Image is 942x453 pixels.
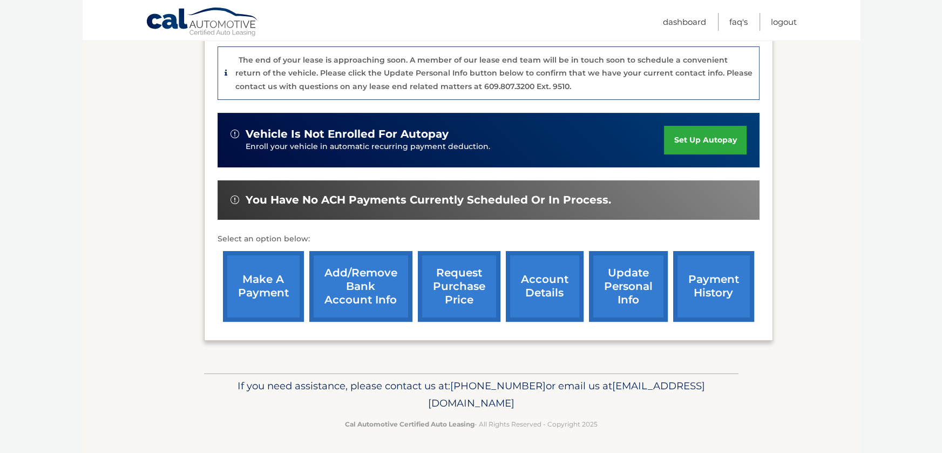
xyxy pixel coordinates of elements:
p: - All Rights Reserved - Copyright 2025 [211,418,731,430]
p: The end of your lease is approaching soon. A member of our lease end team will be in touch soon t... [235,55,753,91]
a: account details [506,251,584,322]
span: You have no ACH payments currently scheduled or in process. [246,193,611,207]
a: payment history [673,251,754,322]
a: Add/Remove bank account info [309,251,412,322]
p: If you need assistance, please contact us at: or email us at [211,377,731,412]
span: vehicle is not enrolled for autopay [246,127,449,141]
p: Select an option below: [218,233,760,246]
a: set up autopay [664,126,746,154]
a: Logout [771,13,797,31]
a: update personal info [589,251,668,322]
img: alert-white.svg [231,130,239,138]
a: make a payment [223,251,304,322]
a: Dashboard [663,13,706,31]
a: FAQ's [729,13,748,31]
a: Cal Automotive [146,7,259,38]
strong: Cal Automotive Certified Auto Leasing [345,420,475,428]
span: [PHONE_NUMBER] [450,380,546,392]
a: request purchase price [418,251,500,322]
img: alert-white.svg [231,195,239,204]
p: Enroll your vehicle in automatic recurring payment deduction. [246,141,665,153]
